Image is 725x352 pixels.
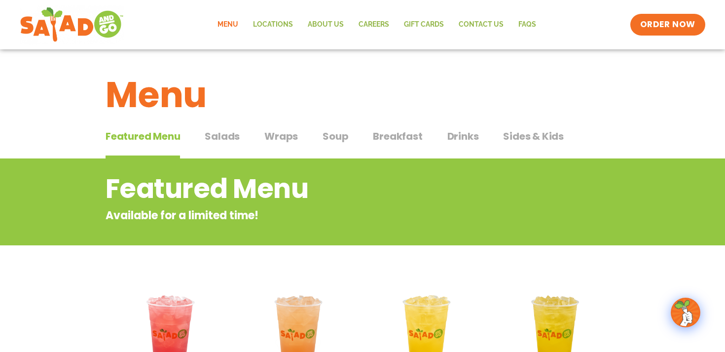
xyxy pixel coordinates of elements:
[503,129,564,144] span: Sides & Kids
[210,13,544,36] nav: Menu
[106,169,540,209] h2: Featured Menu
[351,13,397,36] a: Careers
[205,129,240,144] span: Salads
[630,14,705,36] a: ORDER NOW
[210,13,246,36] a: Menu
[106,68,619,121] h1: Menu
[323,129,348,144] span: Soup
[447,129,479,144] span: Drinks
[373,129,422,144] span: Breakfast
[20,5,124,44] img: new-SAG-logo-768×292
[106,125,619,159] div: Tabbed content
[106,129,180,144] span: Featured Menu
[264,129,298,144] span: Wraps
[300,13,351,36] a: About Us
[246,13,300,36] a: Locations
[451,13,511,36] a: Contact Us
[672,299,699,326] img: wpChatIcon
[397,13,451,36] a: GIFT CARDS
[511,13,544,36] a: FAQs
[106,207,540,224] p: Available for a limited time!
[640,19,695,31] span: ORDER NOW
